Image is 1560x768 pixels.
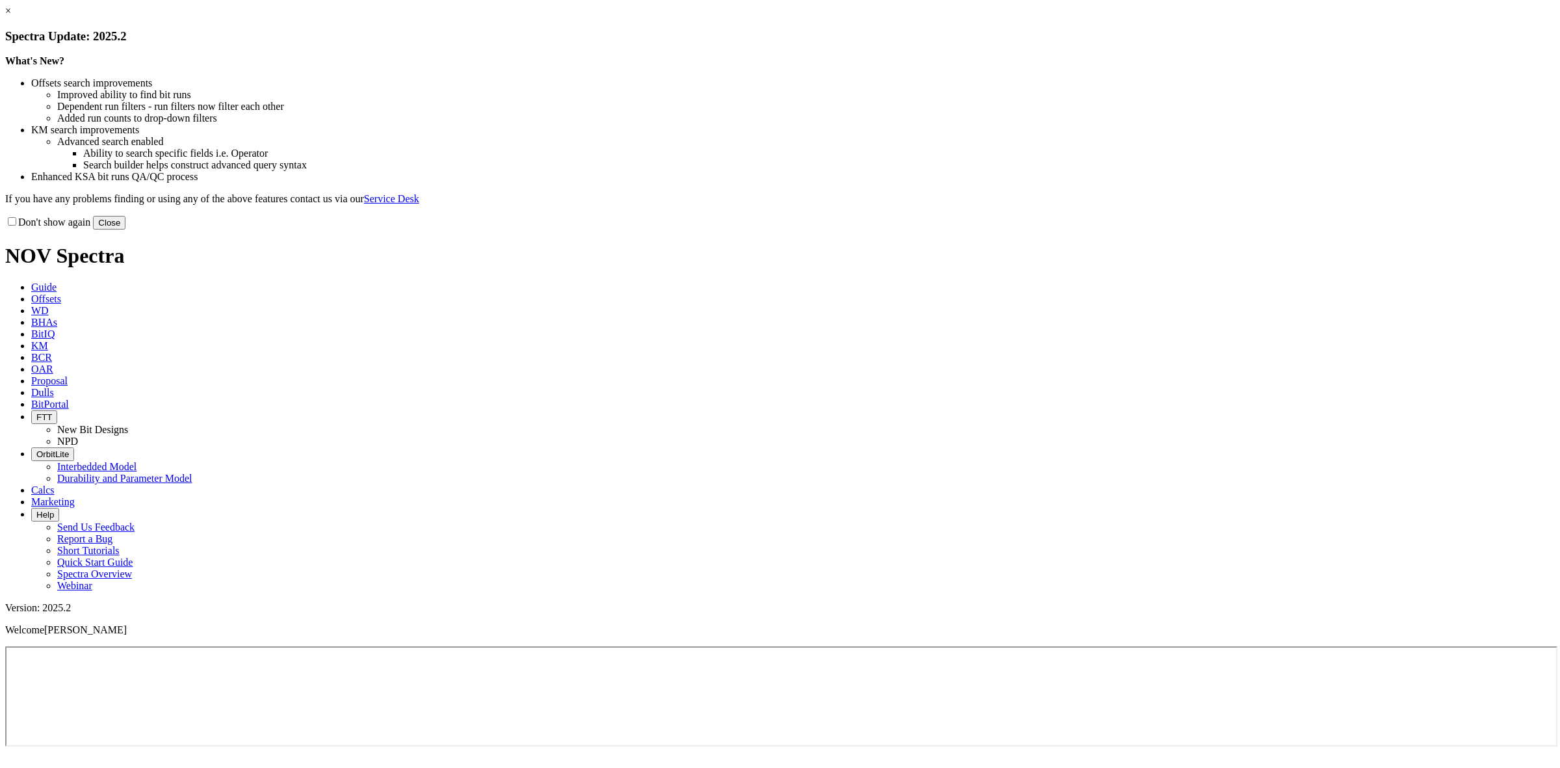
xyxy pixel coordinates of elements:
a: Quick Start Guide [57,557,133,568]
li: Improved ability to find bit runs [57,89,1555,101]
span: BitIQ [31,328,55,339]
span: Dulls [31,387,54,398]
p: If you have any problems finding or using any of the above features contact us via our [5,193,1555,205]
a: Send Us Feedback [57,522,135,533]
span: Help [36,510,54,520]
span: OAR [31,364,53,375]
div: Version: 2025.2 [5,602,1555,614]
strong: What's New? [5,55,64,66]
li: Ability to search specific fields i.e. Operator [83,148,1555,159]
li: Enhanced KSA bit runs QA/QC process [31,171,1555,183]
span: FTT [36,412,52,422]
a: Report a Bug [57,533,112,544]
button: Close [93,216,125,230]
span: BCR [31,352,52,363]
a: Durability and Parameter Model [57,473,192,484]
a: × [5,5,11,16]
span: Guide [31,282,57,293]
li: Advanced search enabled [57,136,1555,148]
a: NPD [57,436,78,447]
li: Dependent run filters - run filters now filter each other [57,101,1555,113]
span: Calcs [31,484,55,496]
span: OrbitLite [36,449,69,459]
span: BHAs [31,317,57,328]
li: Added run counts to drop-down filters [57,113,1555,124]
span: Proposal [31,375,68,386]
a: Webinar [57,580,92,591]
label: Don't show again [5,217,90,228]
span: KM [31,340,48,351]
p: Welcome [5,624,1555,636]
a: Spectra Overview [57,568,132,579]
a: New Bit Designs [57,424,128,435]
input: Don't show again [8,217,16,226]
li: KM search improvements [31,124,1555,136]
span: BitPortal [31,399,69,410]
span: WD [31,305,49,316]
a: Interbedded Model [57,461,136,472]
li: Search builder helps construct advanced query syntax [83,159,1555,171]
span: Offsets [31,293,61,304]
a: Short Tutorials [57,545,120,556]
h3: Spectra Update: 2025.2 [5,29,1555,44]
span: [PERSON_NAME] [44,624,127,635]
a: Service Desk [364,193,419,204]
h1: NOV Spectra [5,244,1555,268]
span: Marketing [31,496,75,507]
li: Offsets search improvements [31,77,1555,89]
